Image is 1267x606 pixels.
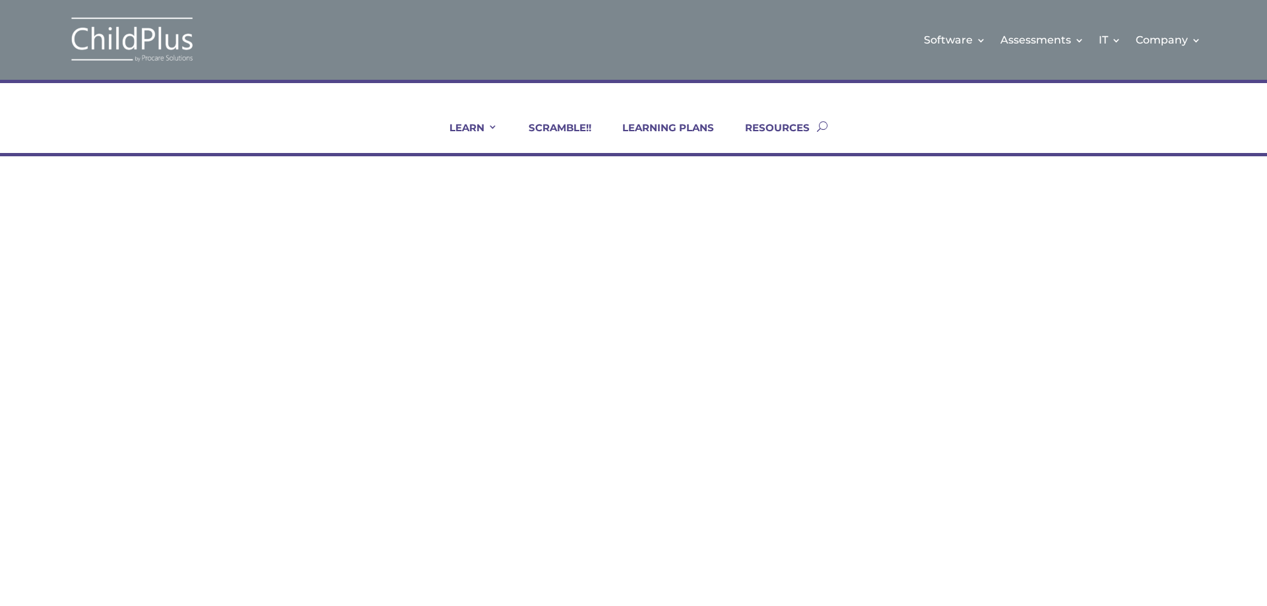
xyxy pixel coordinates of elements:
a: SCRAMBLE!! [512,121,591,153]
a: Company [1136,13,1201,67]
a: Software [924,13,986,67]
a: LEARNING PLANS [606,121,714,153]
a: IT [1099,13,1121,67]
a: RESOURCES [729,121,810,153]
a: Assessments [1000,13,1084,67]
a: LEARN [433,121,498,153]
